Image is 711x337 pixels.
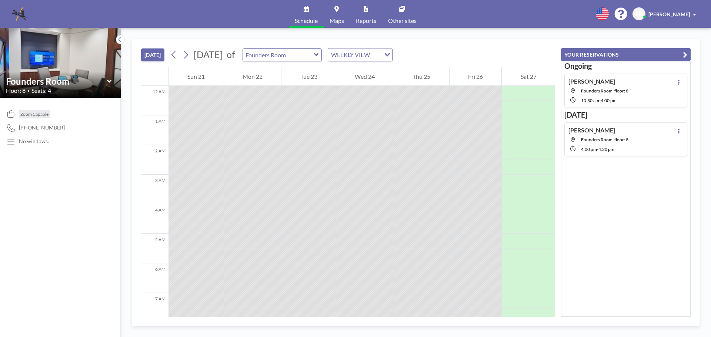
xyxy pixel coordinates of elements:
[502,67,555,86] div: Sat 27
[581,88,628,94] span: Founders Room, floor: 8
[336,67,394,86] div: Wed 24
[356,18,376,24] span: Reports
[281,67,336,86] div: Tue 23
[19,138,49,145] p: No windows.
[599,98,601,103] span: -
[568,127,615,134] h4: [PERSON_NAME]
[394,67,449,86] div: Thu 25
[27,88,30,93] span: •
[581,137,628,142] span: Founders Room, floor: 8
[564,61,687,71] h3: Ongoing
[141,86,168,115] div: 12 AM
[372,50,380,60] input: Search for option
[194,49,223,60] span: [DATE]
[141,145,168,175] div: 2 AM
[328,48,392,61] div: Search for option
[20,111,49,117] span: Zoom Capable
[141,234,168,263] div: 5 AM
[450,67,502,86] div: Fri 26
[141,175,168,204] div: 3 AM
[581,146,597,152] span: 4:00 PM
[330,18,344,24] span: Maps
[224,67,281,86] div: Mon 22
[597,146,598,152] span: -
[601,98,617,103] span: 4:00 PM
[564,110,687,119] h3: [DATE]
[169,67,224,86] div: Sun 21
[648,11,690,17] span: [PERSON_NAME]
[31,87,51,94] span: Seats: 4
[295,18,318,24] span: Schedule
[561,48,691,61] button: YOUR RESERVATIONS
[141,48,164,61] button: [DATE]
[243,49,314,61] input: Founders Room
[581,98,599,103] span: 10:30 AM
[598,146,614,152] span: 4:30 PM
[141,115,168,145] div: 1 AM
[388,18,417,24] span: Other sites
[227,49,235,60] span: of
[141,263,168,293] div: 6 AM
[141,204,168,234] div: 4 AM
[19,124,65,131] span: [PHONE_NUMBER]
[6,76,107,87] input: Founders Room
[6,87,26,94] span: Floor: 8
[568,78,615,85] h4: [PERSON_NAME]
[141,293,168,323] div: 7 AM
[12,7,27,21] img: organization-logo
[635,11,642,17] span: RK
[330,50,371,60] span: WEEKLY VIEW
